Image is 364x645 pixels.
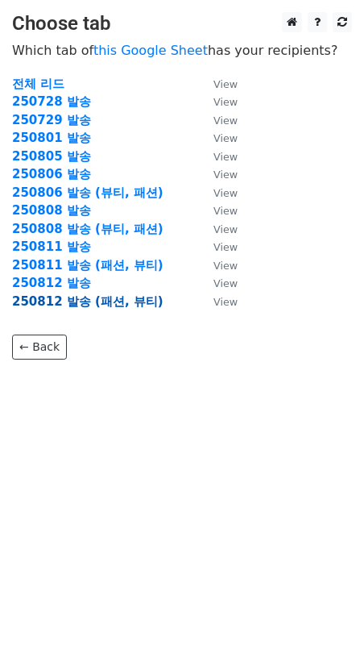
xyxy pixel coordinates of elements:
[213,205,238,217] small: View
[12,258,163,273] a: 250811 발송 (패션, 뷰티)
[12,167,91,181] a: 250806 발송
[213,260,238,272] small: View
[12,12,352,35] h3: Choose tab
[12,222,163,236] a: 250808 발송 (뷰티, 패션)
[12,42,352,59] p: Which tab of has your recipients?
[12,77,64,91] a: 전체 리드
[197,94,238,109] a: View
[12,294,163,309] a: 250812 발송 (패션, 뷰티)
[213,296,238,308] small: View
[213,241,238,253] small: View
[197,203,238,218] a: View
[283,568,364,645] iframe: Chat Widget
[197,167,238,181] a: View
[197,77,238,91] a: View
[12,185,163,200] a: 250806 발송 (뷰티, 패션)
[213,114,238,127] small: View
[197,222,238,236] a: View
[93,43,208,58] a: this Google Sheet
[213,169,238,181] small: View
[197,294,238,309] a: View
[12,276,91,290] a: 250812 발송
[197,113,238,127] a: View
[213,78,238,90] small: View
[12,113,91,127] a: 250729 발송
[12,203,91,218] a: 250808 발송
[213,132,238,144] small: View
[12,239,91,254] a: 250811 발송
[213,96,238,108] small: View
[197,276,238,290] a: View
[197,258,238,273] a: View
[197,131,238,145] a: View
[213,151,238,163] small: View
[213,277,238,289] small: View
[12,94,91,109] a: 250728 발송
[12,149,91,164] a: 250805 발송
[197,185,238,200] a: View
[213,187,238,199] small: View
[12,335,67,360] a: ← Back
[213,223,238,235] small: View
[197,149,238,164] a: View
[12,131,91,145] a: 250801 발송
[197,239,238,254] a: View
